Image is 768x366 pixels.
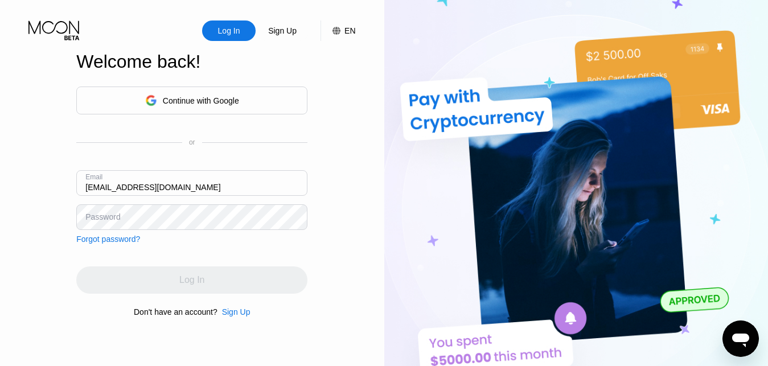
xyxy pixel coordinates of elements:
div: Don't have an account? [134,307,217,316]
div: Sign Up [256,20,309,41]
iframe: Button to launch messaging window [722,320,759,357]
div: Forgot password? [76,235,140,244]
div: or [189,138,195,146]
div: Password [85,212,120,221]
div: Sign Up [222,307,250,316]
div: Sign Up [267,25,298,36]
div: Log In [217,25,241,36]
div: EN [344,26,355,35]
div: Continue with Google [163,96,239,105]
div: Sign Up [217,307,250,316]
div: Welcome back! [76,51,307,72]
div: EN [321,20,355,41]
div: Continue with Google [76,87,307,114]
div: Email [85,173,102,181]
div: Log In [202,20,256,41]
